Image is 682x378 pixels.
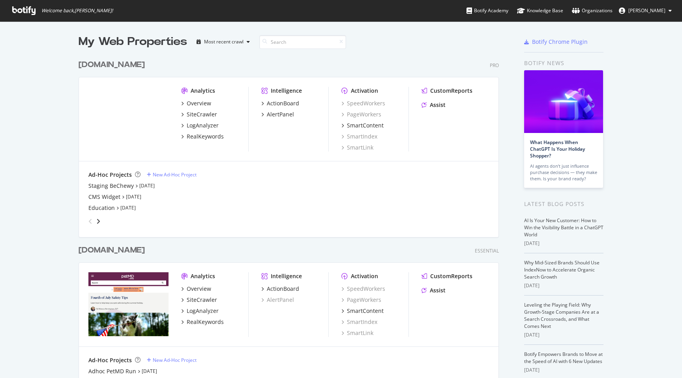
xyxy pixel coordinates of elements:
[490,62,499,69] div: Pro
[524,259,600,280] a: Why Mid-Sized Brands Should Use IndexNow to Accelerate Organic Search Growth
[187,110,217,118] div: SiteCrawler
[524,331,603,339] div: [DATE]
[120,204,136,211] a: [DATE]
[422,87,472,95] a: CustomReports
[79,245,148,256] a: [DOMAIN_NAME]
[181,110,217,118] a: SiteCrawler
[139,182,155,189] a: [DATE]
[187,122,219,129] div: LogAnalyzer
[261,285,299,293] a: ActionBoard
[430,272,472,280] div: CustomReports
[341,329,373,337] a: SmartLink
[88,193,120,201] a: CMS Widget
[181,122,219,129] a: LogAnalyzer
[153,357,197,363] div: New Ad-Hoc Project
[341,122,384,129] a: SmartContent
[187,285,211,293] div: Overview
[79,59,148,71] a: [DOMAIN_NAME]
[181,318,224,326] a: RealKeywords
[467,7,508,15] div: Botify Academy
[524,240,603,247] div: [DATE]
[142,368,157,374] a: [DATE]
[187,296,217,304] div: SiteCrawler
[181,307,219,315] a: LogAnalyzer
[341,133,377,140] a: SmartIndex
[187,133,224,140] div: RealKeywords
[351,87,378,95] div: Activation
[191,87,215,95] div: Analytics
[79,245,145,256] div: [DOMAIN_NAME]
[422,286,446,294] a: Assist
[524,217,603,238] a: AI Is Your New Customer: How to Win the Visibility Battle in a ChatGPT World
[524,282,603,289] div: [DATE]
[79,59,145,71] div: [DOMAIN_NAME]
[85,215,96,228] div: angle-left
[524,367,603,374] div: [DATE]
[261,110,294,118] a: AlertPanel
[524,351,603,365] a: Botify Empowers Brands to Move at the Speed of AI with 6 New Updates
[422,272,472,280] a: CustomReports
[88,171,132,179] div: Ad-Hoc Projects
[267,99,299,107] div: ActionBoard
[191,272,215,280] div: Analytics
[271,87,302,95] div: Intelligence
[628,7,665,14] span: Alex Klein
[347,122,384,129] div: SmartContent
[204,39,244,44] div: Most recent crawl
[88,182,134,190] a: Staging BeChewy
[181,133,224,140] a: RealKeywords
[422,101,446,109] a: Assist
[88,367,136,375] a: Adhoc PetMD Run
[88,87,169,151] img: www.chewy.com
[524,200,603,208] div: Latest Blog Posts
[187,99,211,107] div: Overview
[475,247,499,254] div: Essential
[261,296,294,304] a: AlertPanel
[524,70,603,133] img: What Happens When ChatGPT Is Your Holiday Shopper?
[530,163,597,182] div: AI agents don’t just influence purchase decisions — they make them. Is your brand ready?
[88,204,115,212] a: Education
[430,286,446,294] div: Assist
[341,296,381,304] a: PageWorkers
[524,301,599,329] a: Leveling the Playing Field: Why Growth-Stage Companies Are at a Search Crossroads, and What Comes...
[517,7,563,15] div: Knowledge Base
[153,171,197,178] div: New Ad-Hoc Project
[88,272,169,336] img: www.petmd.com
[341,307,384,315] a: SmartContent
[524,38,588,46] a: Botify Chrome Plugin
[524,59,603,67] div: Botify news
[187,307,219,315] div: LogAnalyzer
[181,285,211,293] a: Overview
[613,4,678,17] button: [PERSON_NAME]
[341,144,373,152] a: SmartLink
[96,217,101,225] div: angle-right
[126,193,141,200] a: [DATE]
[341,318,377,326] div: SmartIndex
[271,272,302,280] div: Intelligence
[347,307,384,315] div: SmartContent
[341,285,385,293] a: SpeedWorkers
[147,357,197,363] a: New Ad-Hoc Project
[430,101,446,109] div: Assist
[261,99,299,107] a: ActionBoard
[530,139,585,159] a: What Happens When ChatGPT Is Your Holiday Shopper?
[341,110,381,118] a: PageWorkers
[259,35,346,49] input: Search
[88,356,132,364] div: Ad-Hoc Projects
[267,285,299,293] div: ActionBoard
[267,110,294,118] div: AlertPanel
[79,34,187,50] div: My Web Properties
[572,7,613,15] div: Organizations
[351,272,378,280] div: Activation
[532,38,588,46] div: Botify Chrome Plugin
[147,171,197,178] a: New Ad-Hoc Project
